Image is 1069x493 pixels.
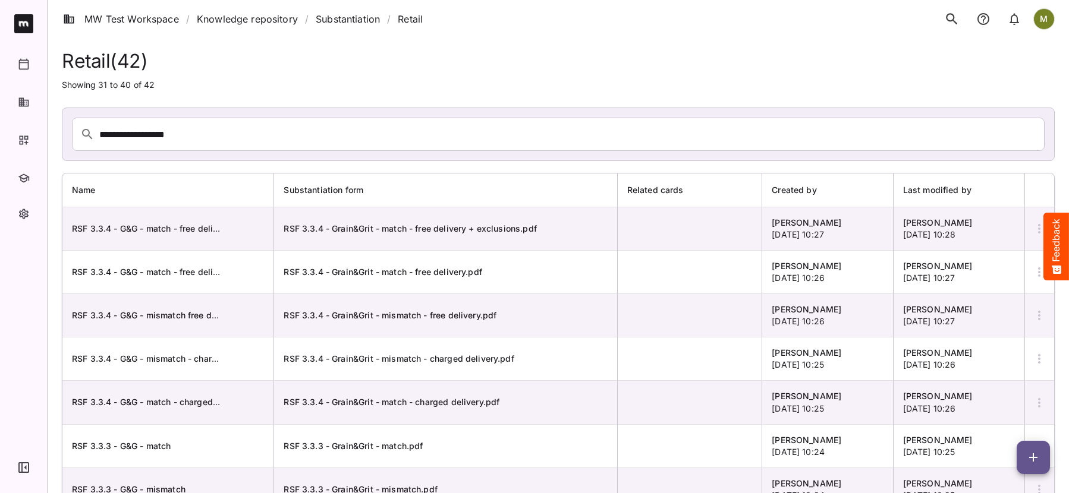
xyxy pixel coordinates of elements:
[274,173,617,207] th: Substantiation form
[186,12,190,26] span: /
[903,435,973,445] span: [PERSON_NAME]
[284,267,482,277] span: RSF 3.3.4 - Grain&Grit - match - free delivery.pdf
[1002,7,1026,31] button: notifications
[762,381,893,424] td: [DATE] 10:25
[894,207,1024,251] td: [DATE] 10:28
[52,175,153,186] span: Like something or not?
[772,478,841,488] span: [PERSON_NAME]
[387,12,391,26] span: /
[63,12,179,26] a: MW Test Workspace
[894,337,1024,381] td: [DATE] 10:26
[903,183,987,197] span: Last modified by
[72,267,231,277] span: RSF 3.3.4 - G&G - match - free delivery
[894,251,1024,294] td: [DATE] 10:27
[284,353,514,364] span: RSF 3.3.4 - Grain&Grit - mismatch - charged delivery.pdf
[772,347,841,358] span: [PERSON_NAME]
[939,7,964,31] button: search
[305,12,309,26] span: /
[72,223,275,233] span: RSF 3.3.4 - G&G - match - free deliver + exclusion
[762,251,893,294] td: [DATE] 10:26
[284,397,499,407] span: RSF 3.3.4 - Grain&Grit - match - charged delivery.pdf
[772,261,841,271] span: [PERSON_NAME]
[762,337,893,381] td: [DATE] 10:25
[72,183,111,197] span: Name
[903,217,973,227] span: [PERSON_NAME]
[894,425,1024,468] td: [DATE] 10:25
[772,435,841,445] span: [PERSON_NAME]
[894,381,1024,424] td: [DATE] 10:26
[62,79,1055,91] p: Showing 31 to 40 of 42
[772,304,841,314] span: [PERSON_NAME]
[762,294,893,337] td: [DATE] 10:26
[1043,213,1069,280] button: Feedback
[119,93,161,103] a: Contact us
[971,7,995,31] button: notifications
[772,391,841,401] span: [PERSON_NAME]
[87,24,123,53] span: 
[197,12,298,26] a: Knowledge repository
[284,310,496,320] span: RSF 3.3.4 - Grain&Grit - mismatch - free delivery.pdf
[1033,8,1055,30] div: M
[62,50,1055,72] h1: Retail ( 42 )
[53,93,118,103] span: Want to discuss?
[37,144,178,153] span: What kind of feedback do you have?
[52,204,115,216] span: I have an idea
[72,310,239,320] span: RSF 3.3.4 - G&G - mismatch free delivery
[903,391,973,401] span: [PERSON_NAME]
[772,217,841,227] span: [PERSON_NAME]
[316,12,380,26] a: Substantiation
[72,441,171,451] span: RSF 3.3.3 - G&G - match
[284,441,423,451] span: RSF 3.3.3 - Grain&Grit - match.pdf
[284,223,536,233] span: RSF 3.3.4 - Grain&Grit - match - free delivery + exclusions.pdf
[903,261,973,271] span: [PERSON_NAME]
[618,173,763,207] th: Related cards
[762,207,893,251] td: [DATE] 10:27
[903,478,973,488] span: [PERSON_NAME]
[903,347,973,358] span: [PERSON_NAME]
[772,183,832,197] span: Created by
[894,294,1024,337] td: [DATE] 10:27
[903,304,973,314] span: [PERSON_NAME]
[72,397,248,407] span: RSF 3.3.4 - G&G - match - charged delivery
[54,77,161,89] span: Tell us what you think
[72,353,263,364] span: RSF 3.3.4 - G&G - mismatch - charged delivery
[762,425,893,468] td: [DATE] 10:24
